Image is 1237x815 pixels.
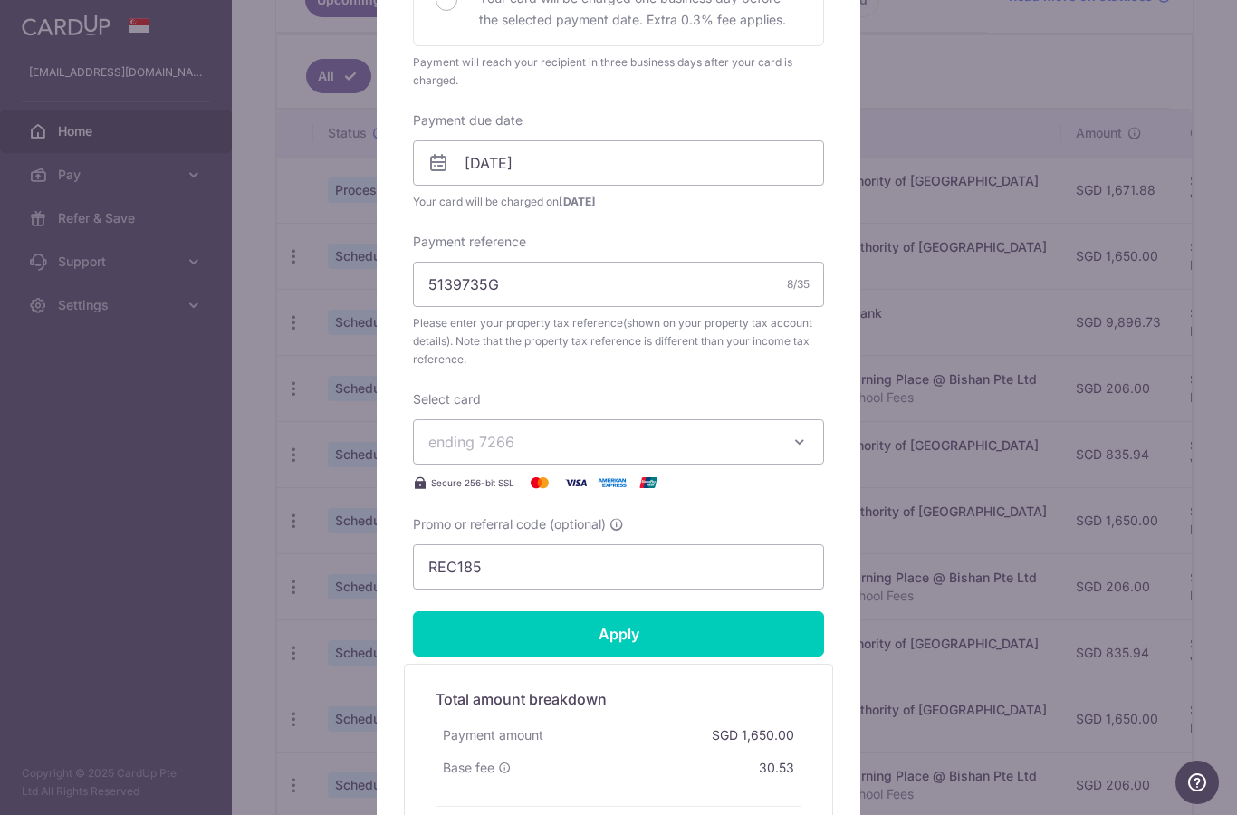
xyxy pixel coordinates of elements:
span: ending 7266 [428,433,514,451]
iframe: Opens a widget where you can find more information [1175,761,1219,806]
span: Base fee [443,759,494,777]
span: [DATE] [559,195,596,208]
label: Select card [413,390,481,408]
span: Promo or referral code (optional) [413,515,606,533]
div: Payment will reach your recipient in three business days after your card is charged. [413,53,824,90]
div: 30.53 [752,752,801,784]
span: Secure 256-bit SSL [431,475,514,490]
label: Payment due date [413,111,523,129]
div: SGD 1,650.00 [705,719,801,752]
div: Payment amount [436,719,551,752]
img: Mastercard [522,472,558,494]
label: Payment reference [413,233,526,251]
div: 8/35 [787,275,810,293]
button: ending 7266 [413,419,824,465]
span: Your card will be charged on [413,193,824,211]
h5: Total amount breakdown [436,688,801,710]
img: UnionPay [630,472,666,494]
img: American Express [594,472,630,494]
input: DD / MM / YYYY [413,140,824,186]
span: Please enter your property tax reference(shown on your property tax account details). Note that t... [413,314,824,369]
input: Apply [413,611,824,657]
img: Visa [558,472,594,494]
